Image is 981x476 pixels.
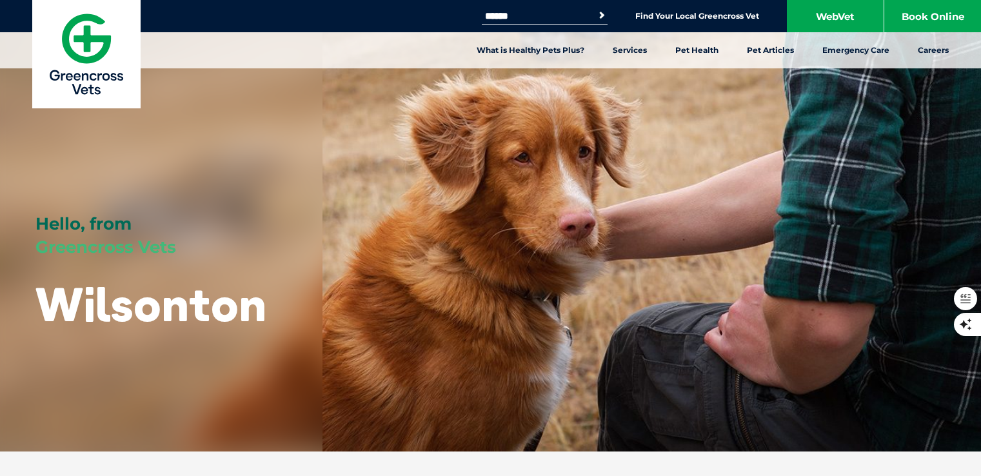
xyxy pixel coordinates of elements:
a: Careers [904,32,963,68]
span: Greencross Vets [35,237,176,257]
a: Services [599,32,661,68]
span: Hello, from [35,213,132,234]
button: Search [595,9,608,22]
a: Emergency Care [808,32,904,68]
a: Pet Health [661,32,733,68]
a: Pet Articles [733,32,808,68]
a: Find Your Local Greencross Vet [635,11,759,21]
h1: Wilsonton [35,279,266,330]
a: What is Healthy Pets Plus? [462,32,599,68]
